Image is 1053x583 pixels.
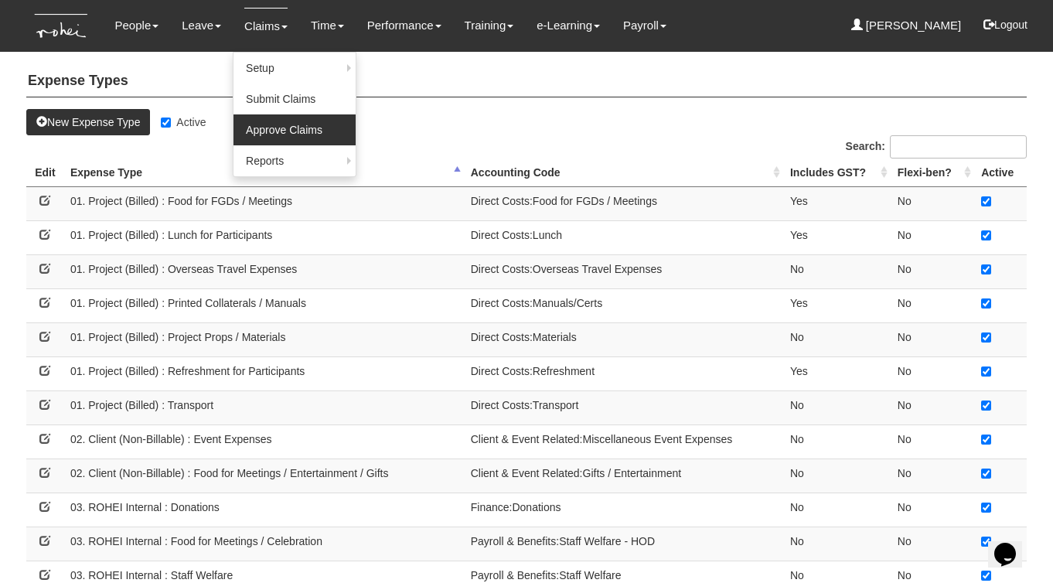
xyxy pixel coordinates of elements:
a: People [115,8,159,43]
td: 01. Project (Billed) : Refreshment for Participants [64,356,465,390]
a: Performance [367,8,441,43]
td: No [891,493,975,527]
input: Search: [890,135,1027,159]
a: New Expense Type [26,109,150,135]
td: No [784,254,891,288]
td: No [784,493,891,527]
th: Flexi-ben? : activate to sort column ascending [891,159,975,187]
td: Client & Event Related:Miscellaneous Event Expenses [465,424,784,459]
button: Logout [973,6,1038,43]
td: No [784,459,891,493]
a: [PERSON_NAME] [851,8,962,43]
a: Time [311,8,344,43]
td: Direct Costs:Manuals/Certs [465,288,784,322]
td: Yes [784,356,891,390]
a: Approve Claims [233,114,356,145]
input: Active [161,118,171,128]
th: Includes GST? : activate to sort column ascending [784,159,891,187]
td: Direct Costs:Food for FGDs / Meetings [465,186,784,220]
td: Direct Costs:Transport [465,390,784,424]
a: Setup [233,53,356,84]
td: 01. Project (Billed) : Transport [64,390,465,424]
td: No [891,186,975,220]
td: No [891,322,975,356]
th: Active [975,159,1027,187]
label: Search: [846,135,1027,159]
a: Submit Claims [233,84,356,114]
td: No [784,527,891,561]
td: No [891,356,975,390]
td: Yes [784,220,891,254]
td: No [891,527,975,561]
td: Payroll & Benefits:Staff Welfare - HOD [465,527,784,561]
td: Direct Costs:Lunch [465,220,784,254]
td: 01. Project (Billed) : Overseas Travel Expenses [64,254,465,288]
td: Direct Costs:Materials [465,322,784,356]
td: 01. Project (Billed) : Food for FGDs / Meetings [64,186,465,220]
label: Active [161,114,206,130]
td: Yes [784,288,891,322]
td: No [891,288,975,322]
td: 02. Client (Non-Billable) : Event Expenses [64,424,465,459]
a: e-Learning [537,8,600,43]
a: Training [465,8,514,43]
a: Leave [182,8,221,43]
a: Claims [244,8,288,44]
td: No [784,424,891,459]
td: Finance:Donations [465,493,784,527]
td: 01. Project (Billed) : Printed Collaterals / Manuals [64,288,465,322]
th: Accounting Code : activate to sort column ascending [465,159,784,187]
td: Direct Costs:Refreshment [465,356,784,390]
a: Payroll [623,8,666,43]
td: No [891,220,975,254]
th: Edit [26,159,64,187]
td: Yes [784,186,891,220]
td: 02. Client (Non-Billable) : Food for Meetings / Entertainment / Gifts [64,459,465,493]
iframe: chat widget [988,521,1038,568]
td: 03. ROHEI Internal : Food for Meetings / Celebration [64,527,465,561]
td: No [891,424,975,459]
td: Client & Event Related:Gifts / Entertainment [465,459,784,493]
td: 03. ROHEI Internal : Donations [64,493,465,527]
td: No [891,459,975,493]
td: Direct Costs:Overseas Travel Expenses [465,254,784,288]
a: Reports [233,145,356,176]
h4: Expense Types [26,66,1027,97]
th: Expense Type : activate to sort column descending [64,159,465,187]
td: 01. Project (Billed) : Lunch for Participants [64,220,465,254]
td: No [784,390,891,424]
td: No [891,254,975,288]
td: 01. Project (Billed) : Project Props / Materials [64,322,465,356]
td: No [784,322,891,356]
td: No [891,390,975,424]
